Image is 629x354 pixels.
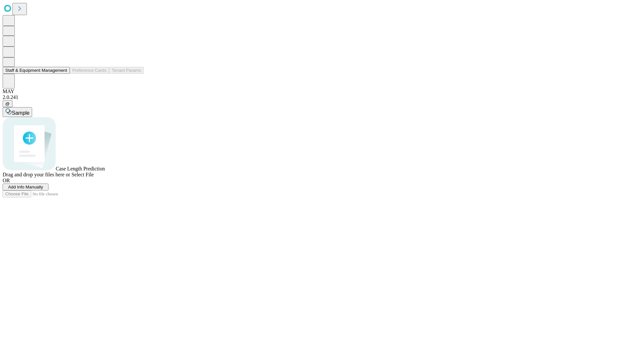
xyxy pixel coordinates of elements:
span: Select File [71,172,94,177]
button: Tenant Params [109,67,144,74]
button: Staff & Equipment Management [3,67,70,74]
div: 2.0.241 [3,94,626,100]
span: Case Length Prediction [56,166,105,171]
span: Add Info Manually [8,185,43,189]
div: MAY [3,88,626,94]
span: Drag and drop your files here or [3,172,70,177]
button: Sample [3,107,32,117]
button: @ [3,100,12,107]
button: Add Info Manually [3,184,48,190]
span: @ [5,101,10,106]
button: Preference Cards [70,67,109,74]
span: OR [3,178,10,183]
span: Sample [12,110,29,116]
